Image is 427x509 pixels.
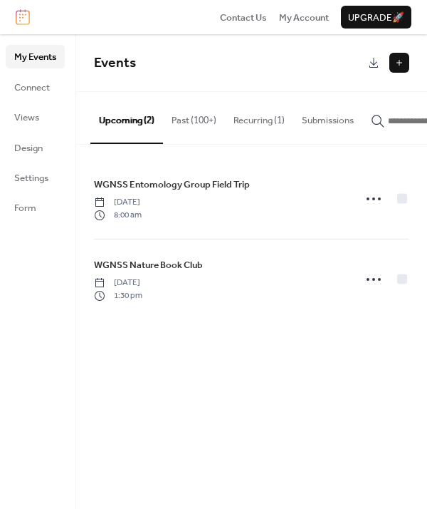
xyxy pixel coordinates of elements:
[94,257,203,273] a: WGNSS Nature Book Club
[94,258,203,272] span: WGNSS Nature Book Club
[14,110,39,125] span: Views
[94,177,250,192] a: WGNSS Entomology Group Field Trip
[163,92,225,142] button: Past (100+)
[220,11,267,25] span: Contact Us
[16,9,30,25] img: logo
[94,277,142,289] span: [DATE]
[6,196,65,219] a: Form
[279,10,329,24] a: My Account
[90,92,163,143] button: Upcoming (2)
[220,10,267,24] a: Contact Us
[14,50,56,64] span: My Events
[6,45,65,68] a: My Events
[6,106,65,128] a: Views
[14,81,50,95] span: Connect
[94,50,136,76] span: Events
[14,201,36,215] span: Form
[14,141,43,155] span: Design
[6,166,65,189] a: Settings
[14,171,48,185] span: Settings
[6,136,65,159] a: Design
[348,11,404,25] span: Upgrade 🚀
[225,92,293,142] button: Recurring (1)
[279,11,329,25] span: My Account
[6,76,65,98] a: Connect
[94,196,142,209] span: [DATE]
[94,209,142,222] span: 8:00 am
[341,6,411,29] button: Upgrade🚀
[293,92,362,142] button: Submissions
[94,289,142,302] span: 1:30 pm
